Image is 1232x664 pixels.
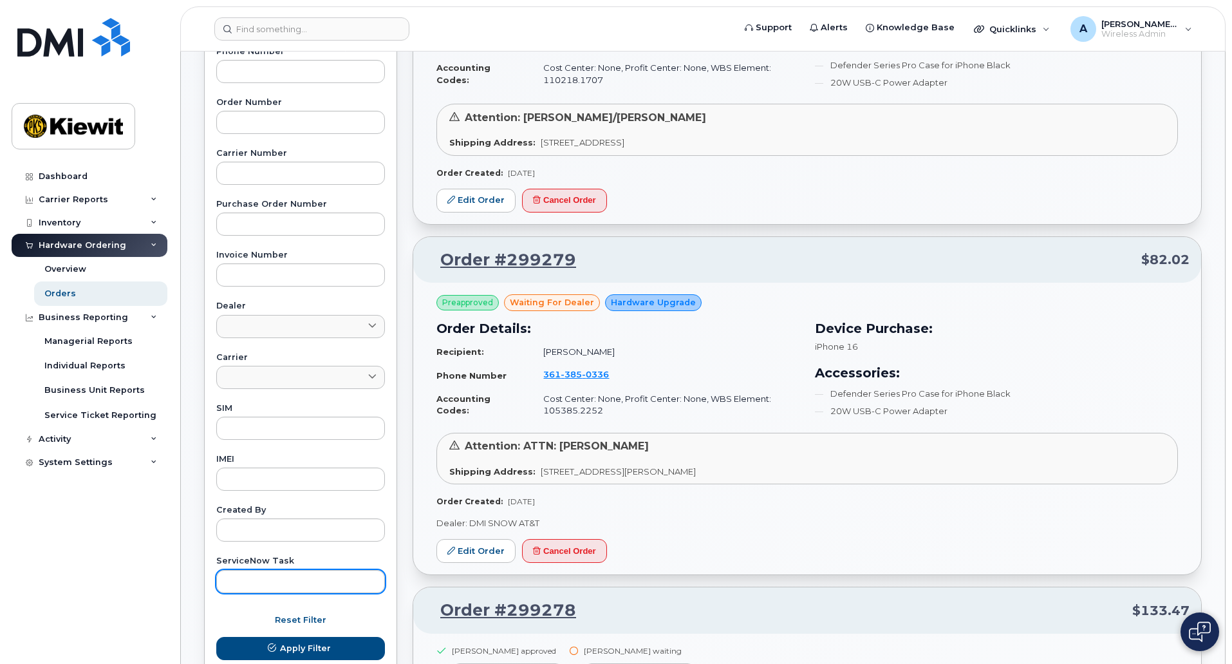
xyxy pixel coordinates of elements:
img: Open chat [1189,621,1211,642]
span: 385 [561,369,582,379]
span: Attention: ATTN: [PERSON_NAME] [465,440,649,452]
span: A [1079,21,1087,37]
strong: Order Created: [436,497,503,506]
span: Attention: [PERSON_NAME]/[PERSON_NAME] [465,111,706,124]
span: Reset Filter [275,614,326,626]
span: $133.47 [1132,602,1190,620]
span: Preapproved [442,297,493,308]
button: Cancel Order [522,189,607,213]
a: Order #299279 [425,249,576,272]
a: 3613850336 [543,369,624,379]
div: Andrew.Brownell [1061,16,1201,42]
label: ServiceNow Task [216,557,385,565]
input: Find something... [214,17,409,41]
span: [DATE] [508,168,535,178]
a: Edit Order [436,189,516,213]
span: Hardware Upgrade [611,296,696,308]
span: Support [756,21,792,34]
span: Apply Filter [280,642,331,654]
a: Alerts [801,15,857,41]
a: Knowledge Base [857,15,964,41]
span: $82.02 [1141,251,1190,269]
label: Created By [216,506,385,515]
h3: Accessories: [815,363,1178,383]
span: 361 [543,369,609,379]
td: Cost Center: None, Profit Center: None, WBS Element: 110218.1707 [532,57,799,91]
div: [PERSON_NAME] approved [452,645,563,656]
strong: Shipping Address: [449,137,536,147]
h3: Order Details: [436,319,799,338]
li: Defender Series Pro Case for iPhone Black [815,388,1178,400]
li: Defender Series Pro Case for iPhone Black [815,59,1178,71]
span: 0336 [582,369,609,379]
label: Carrier [216,354,385,362]
span: [PERSON_NAME].[PERSON_NAME] [1101,19,1179,29]
button: Cancel Order [522,539,607,563]
label: Order Number [216,99,385,107]
strong: Accounting Codes: [436,62,490,85]
span: Quicklinks [989,24,1036,34]
strong: Order Created: [436,168,503,178]
label: IMEI [216,455,385,464]
strong: Accounting Codes: [436,394,490,416]
a: Support [736,15,801,41]
span: waiting for dealer [510,296,594,308]
button: Reset Filter [216,609,385,632]
strong: Phone Number [436,370,507,381]
span: iPhone 16 [815,341,858,352]
span: [DATE] [508,497,535,506]
a: Edit Order [436,539,516,563]
td: Cost Center: None, Profit Center: None, WBS Element: 105385.2252 [532,388,799,422]
h3: Device Purchase: [815,319,1178,338]
label: Dealer [216,302,385,310]
li: 20W USB-C Power Adapter [815,405,1178,417]
label: Invoice Number [216,251,385,260]
span: Knowledge Base [877,21,955,34]
td: [PERSON_NAME] [532,341,799,363]
button: Apply Filter [216,637,385,660]
label: Phone Number [216,48,385,56]
span: Wireless Admin [1101,29,1179,39]
label: Carrier Number [216,149,385,158]
label: Purchase Order Number [216,200,385,209]
strong: Shipping Address: [449,466,536,477]
span: [STREET_ADDRESS] [541,137,624,147]
span: [STREET_ADDRESS][PERSON_NAME] [541,466,696,477]
p: Dealer: DMI SNOW AT&T [436,517,1178,529]
div: Quicklinks [965,16,1059,42]
strong: Recipient: [436,346,484,357]
span: Alerts [821,21,848,34]
li: 20W USB-C Power Adapter [815,77,1178,89]
label: SIM [216,404,385,413]
a: Order #299278 [425,599,576,622]
div: [PERSON_NAME] waiting [584,645,695,656]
